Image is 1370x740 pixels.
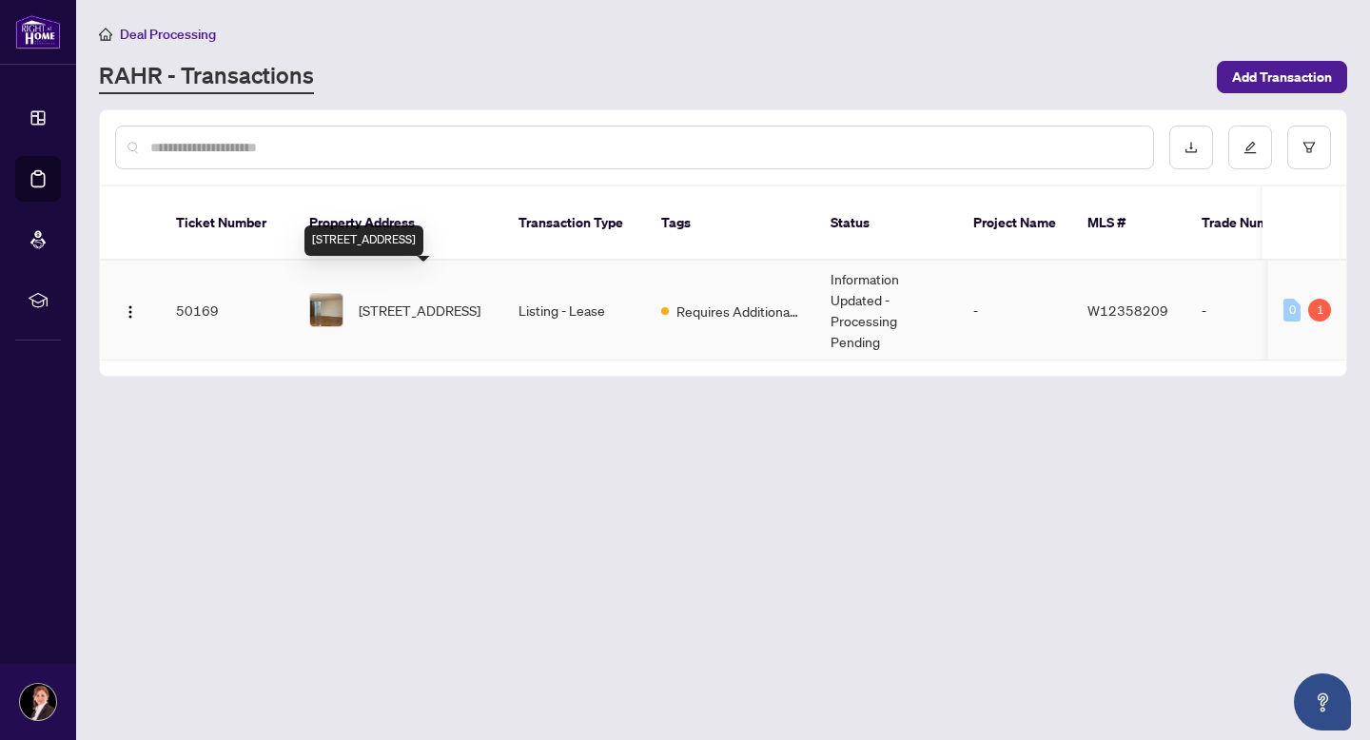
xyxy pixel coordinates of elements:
[1228,126,1272,169] button: edit
[1287,126,1331,169] button: filter
[1072,186,1186,261] th: MLS #
[1169,126,1213,169] button: download
[304,225,423,256] div: [STREET_ADDRESS]
[646,186,815,261] th: Tags
[503,186,646,261] th: Transaction Type
[815,261,958,360] td: Information Updated - Processing Pending
[1308,299,1331,321] div: 1
[1186,186,1320,261] th: Trade Number
[123,304,138,320] img: Logo
[1217,61,1347,93] button: Add Transaction
[161,186,294,261] th: Ticket Number
[99,28,112,41] span: home
[15,14,61,49] img: logo
[1087,302,1168,319] span: W12358209
[1186,261,1320,360] td: -
[815,186,958,261] th: Status
[115,295,146,325] button: Logo
[1232,62,1332,92] span: Add Transaction
[20,684,56,720] img: Profile Icon
[1283,299,1301,321] div: 0
[294,186,503,261] th: Property Address
[1294,673,1351,730] button: Open asap
[1243,141,1257,154] span: edit
[359,300,480,321] span: [STREET_ADDRESS]
[503,261,646,360] td: Listing - Lease
[958,261,1072,360] td: -
[161,261,294,360] td: 50169
[310,294,342,326] img: thumbnail-img
[1302,141,1316,154] span: filter
[1184,141,1198,154] span: download
[99,60,314,94] a: RAHR - Transactions
[120,26,216,43] span: Deal Processing
[676,301,800,321] span: Requires Additional Docs
[958,186,1072,261] th: Project Name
